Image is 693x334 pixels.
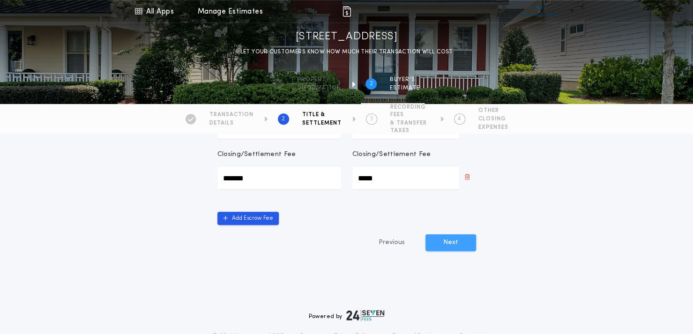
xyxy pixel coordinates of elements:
[352,150,431,159] p: Closing/Settlement Fee
[425,234,476,251] button: Next
[298,76,341,83] span: Property
[240,47,453,57] p: LET YOUR CUSTOMERS KNOW HOW MUCH THEIR TRANSACTION WILL COST
[390,104,430,119] span: RECORDING FEES
[302,111,342,119] span: TITLE &
[341,6,352,17] img: img
[370,80,373,88] h2: 2
[309,310,385,321] div: Powered by
[478,107,508,114] span: OTHER
[296,30,398,45] h1: [STREET_ADDRESS]
[352,167,459,189] input: Closing/Settlement Fee
[209,111,253,119] span: TRANSACTION
[360,234,424,251] button: Previous
[217,150,296,159] p: Closing/Settlement Fee
[458,115,461,123] h2: 4
[217,167,341,189] input: Closing/Settlement Fee
[370,115,373,123] h2: 3
[346,310,385,321] img: logo
[522,7,557,16] img: vs-icon
[282,115,285,123] h2: 2
[209,119,253,127] span: DETAILS
[478,115,508,123] span: CLOSING
[390,84,420,92] span: ESTIMATE
[298,84,341,92] span: information
[478,124,508,131] span: EXPENSES
[302,119,342,127] span: SETTLEMENT
[390,119,430,134] span: & TRANSFER TAXES
[390,76,420,83] span: BUYER'S
[217,212,279,225] button: Add Escrow Fee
